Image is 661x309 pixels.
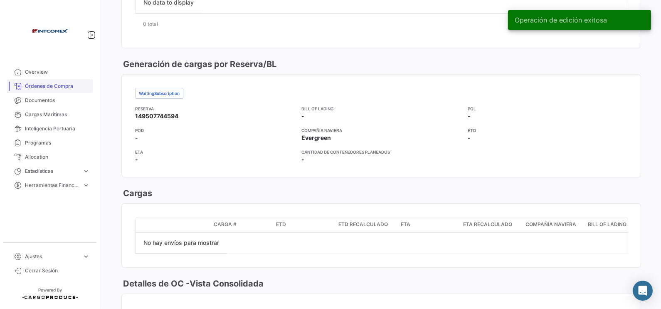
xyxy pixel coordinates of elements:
[25,253,79,260] span: Ajustes
[25,111,90,118] span: Cargas Marítimas
[468,105,627,112] app-card-info-title: POL
[136,233,227,254] div: No hay envíos para mostrar
[25,167,79,175] span: Estadísticas
[7,107,93,122] a: Cargas Marítimas
[135,105,295,112] app-card-info-title: Reserva
[588,221,631,228] span: Bill of Lading #
[468,112,471,120] span: -
[25,267,90,274] span: Cerrar Sesión
[7,122,93,136] a: Inteligencia Portuaria
[139,90,180,97] span: WaitingSubscription
[301,112,304,120] span: -
[515,16,607,24] span: Operación de edición exitosa
[210,217,273,232] datatable-header-cell: Carga #
[460,217,522,232] datatable-header-cell: ETA Recalculado
[7,150,93,164] a: Allocation
[585,217,647,232] datatable-header-cell: Bill of Lading #
[401,221,410,228] span: ETA
[335,217,397,232] datatable-header-cell: ETD Recalculado
[214,221,237,228] span: Carga #
[135,14,627,35] div: 0 total
[135,112,178,120] span: 149507744594
[7,136,93,150] a: Programas
[301,155,304,164] span: -
[25,153,90,161] span: Allocation
[633,281,653,301] div: Abrir Intercom Messenger
[82,167,90,175] span: expand_more
[276,221,286,228] span: ETD
[82,253,90,260] span: expand_more
[7,93,93,107] a: Documentos
[7,65,93,79] a: Overview
[301,134,331,142] span: Evergreen
[82,182,90,189] span: expand_more
[301,105,461,112] app-card-info-title: Bill of Lading
[121,58,276,70] h3: Generación de cargas por Reserva/BL
[25,97,90,104] span: Documentos
[522,217,585,232] datatable-header-cell: Compañía naviera
[135,134,138,142] span: -
[273,217,335,232] datatable-header-cell: ETD
[121,187,152,199] h3: Cargas
[7,79,93,93] a: Órdenes de Compra
[525,221,576,228] span: Compañía naviera
[135,155,138,164] span: -
[29,10,71,52] img: intcomex.png
[468,134,471,142] span: -
[135,149,295,155] app-card-info-title: ETA
[463,221,512,228] span: ETA Recalculado
[338,221,388,228] span: ETD Recalculado
[468,127,627,134] app-card-info-title: ETD
[25,182,79,189] span: Herramientas Financieras
[25,82,90,90] span: Órdenes de Compra
[121,278,264,289] h3: Detalles de OC - Vista Consolidada
[301,149,461,155] app-card-info-title: Cantidad de contenedores planeados
[25,139,90,147] span: Programas
[301,127,461,134] app-card-info-title: Compañía naviera
[25,125,90,132] span: Inteligencia Portuaria
[397,217,460,232] datatable-header-cell: ETA
[25,68,90,76] span: Overview
[135,127,295,134] app-card-info-title: POD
